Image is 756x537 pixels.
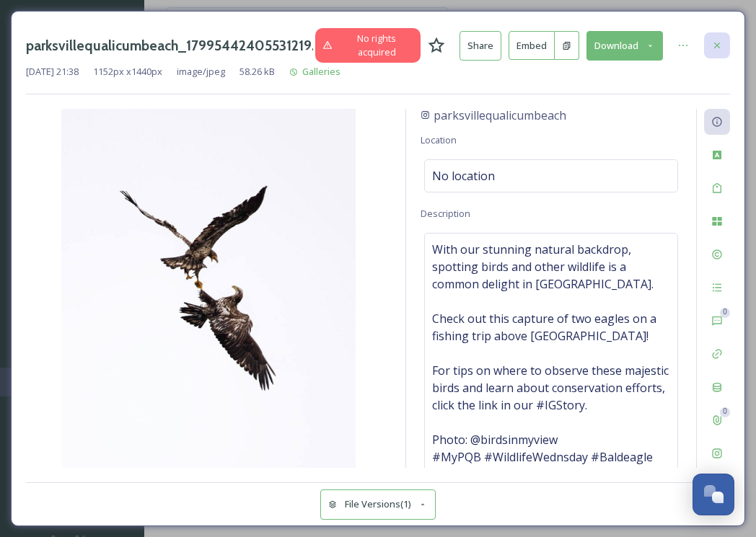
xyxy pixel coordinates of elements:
[693,474,734,515] button: Open Chat
[720,407,730,417] div: 0
[586,31,663,61] button: Download
[432,241,670,466] span: With our stunning natural backdrop, spotting birds and other wildlife is a common delight in [GEO...
[320,489,436,519] button: File Versions(1)
[340,32,413,59] span: No rights acquired
[421,207,470,220] span: Description
[421,107,566,124] a: parksvillequalicumbeach
[93,65,162,79] span: 1152 px x 1440 px
[26,35,313,56] h3: parksvillequalicumbeach_17995442405531219.jpg
[460,31,501,61] button: Share
[26,109,391,477] img: d0efe034-ba51-3744-f624-02578b348409.jpg
[26,65,79,79] span: [DATE] 21:38
[509,31,555,60] button: Embed
[177,65,225,79] span: image/jpeg
[421,133,457,146] span: Location
[239,65,275,79] span: 58.26 kB
[434,107,566,124] span: parksvillequalicumbeach
[432,167,495,185] span: No location
[302,65,340,78] span: Galleries
[720,308,730,318] div: 0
